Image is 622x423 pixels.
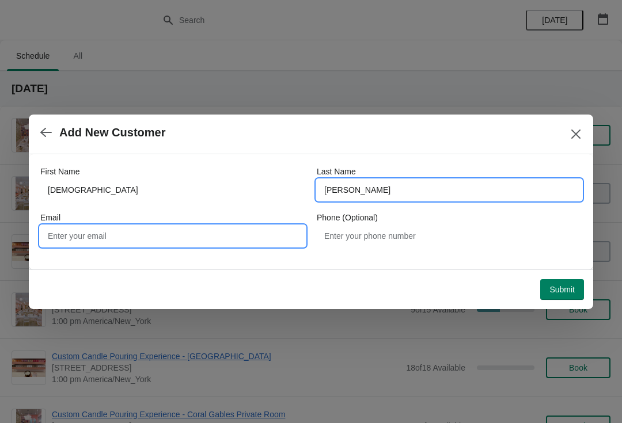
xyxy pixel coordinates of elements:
input: Enter your email [40,226,305,246]
label: Phone (Optional) [317,212,378,223]
input: Enter your phone number [317,226,582,246]
label: First Name [40,166,79,177]
label: Last Name [317,166,356,177]
button: Close [566,124,586,144]
button: Submit [540,279,584,300]
span: Submit [549,285,575,294]
input: Smith [317,180,582,200]
input: John [40,180,305,200]
h2: Add New Customer [59,126,165,139]
label: Email [40,212,60,223]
